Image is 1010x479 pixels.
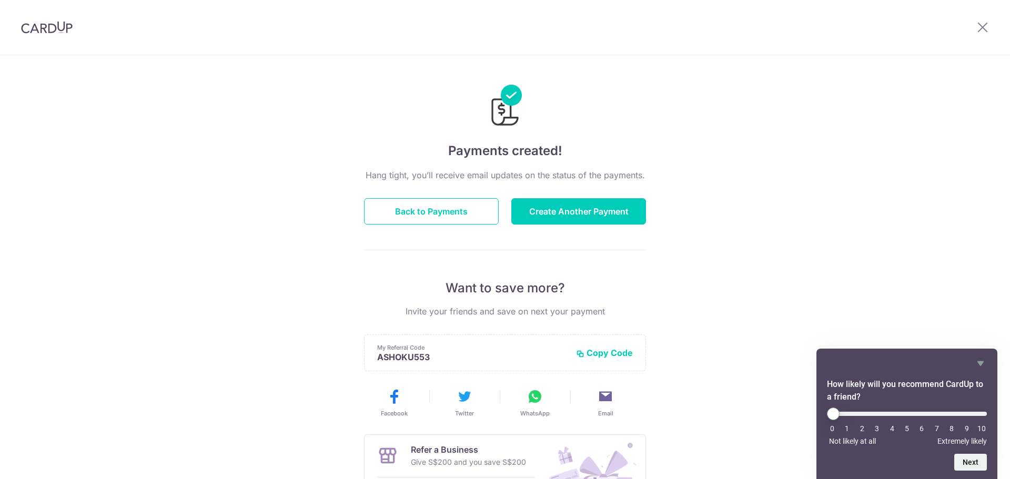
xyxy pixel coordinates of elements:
div: How likely will you recommend CardUp to a friend? Select an option from 0 to 10, with 0 being Not... [827,407,987,445]
span: Facebook [381,409,408,417]
button: Email [574,388,637,417]
li: 10 [976,424,987,433]
p: ASHOKU553 [377,352,568,362]
p: Give S$200 and you save S$200 [411,456,526,468]
span: Not likely at all [829,437,876,445]
button: Hide survey [974,357,987,370]
img: Payments [488,85,522,129]
p: Invite your friends and save on next your payment [364,305,646,318]
p: Refer a Business [411,443,526,456]
button: Copy Code [576,348,633,358]
img: CardUp [21,21,73,34]
button: Back to Payments [364,198,499,225]
li: 1 [842,424,852,433]
li: 4 [887,424,897,433]
h2: How likely will you recommend CardUp to a friend? Select an option from 0 to 10, with 0 being Not... [827,378,987,403]
li: 0 [827,424,837,433]
button: Next question [954,454,987,471]
li: 6 [916,424,927,433]
button: Facebook [363,388,425,417]
p: Hang tight, you’ll receive email updates on the status of the payments. [364,169,646,181]
p: Want to save more? [364,280,646,297]
li: 9 [962,424,972,433]
span: Twitter [455,409,474,417]
li: 3 [872,424,882,433]
li: 7 [932,424,942,433]
button: Create Another Payment [511,198,646,225]
span: Email [598,409,613,417]
li: 5 [902,424,912,433]
p: My Referral Code [377,343,568,352]
li: 8 [946,424,957,433]
div: How likely will you recommend CardUp to a friend? Select an option from 0 to 10, with 0 being Not... [827,357,987,471]
span: Extremely likely [937,437,987,445]
h4: Payments created! [364,141,646,160]
button: WhatsApp [504,388,566,417]
li: 2 [857,424,867,433]
span: WhatsApp [520,409,550,417]
button: Twitter [433,388,496,417]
